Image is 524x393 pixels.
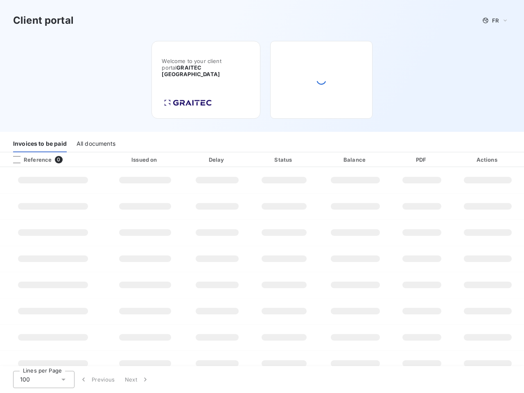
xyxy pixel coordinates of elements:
div: All documents [77,135,115,152]
div: Status [252,156,317,164]
span: FR [492,17,499,24]
img: Company logo [162,97,214,108]
span: GRAITEC [GEOGRAPHIC_DATA] [162,64,220,77]
span: 100 [20,375,30,384]
div: PDF [394,156,450,164]
div: Delay [186,156,248,164]
h3: Client portal [13,13,74,28]
button: Next [120,371,154,388]
div: Balance [320,156,391,164]
span: Welcome to your client portal [162,58,250,77]
div: Actions [453,156,522,164]
span: 0 [55,156,62,163]
div: Reference [7,156,52,163]
div: Invoices to be paid [13,135,67,152]
div: Issued on [107,156,183,164]
button: Previous [75,371,120,388]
